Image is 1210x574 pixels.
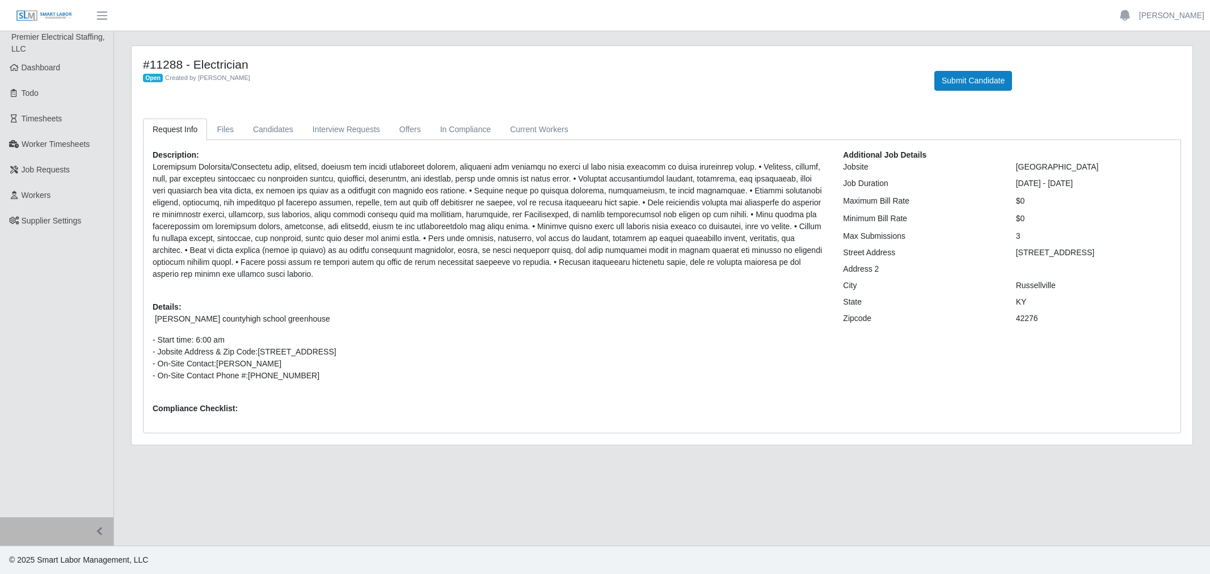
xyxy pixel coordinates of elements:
div: State [834,296,1007,308]
span: [PERSON_NAME] [155,314,220,323]
span: Supplier Settings [22,216,82,225]
div: $0 [1007,195,1180,207]
span: Worker Timesheets [22,140,90,149]
span: [PHONE_NUMBER] [248,371,319,380]
span: Open [143,74,163,83]
span: - Start time: 6:00 am - Jobsite Address & Zip Code: [153,335,258,356]
b: Additional Job Details [843,150,926,159]
h4: #11288 - Electrician [143,57,917,71]
span: high school greenhouse [155,314,330,323]
div: Street Address [834,247,1007,259]
b: Description: [153,150,199,159]
div: Zipcode [834,313,1007,324]
div: Maximum Bill Rate [834,195,1007,207]
a: In Compliance [431,119,501,141]
a: Current Workers [500,119,577,141]
span: © 2025 Smart Labor Management, LLC [9,555,148,564]
img: SLM Logo [16,10,73,22]
span: [STREET_ADDRESS] [258,347,336,356]
span: Timesheets [22,114,62,123]
div: [GEOGRAPHIC_DATA] [1007,161,1180,173]
span: - On-Site Contact: [153,359,216,368]
div: 3 [1007,230,1180,242]
span: Created by [PERSON_NAME] [165,74,250,81]
a: Files [207,119,243,141]
button: Submit Candidate [934,71,1012,91]
div: KY [1007,296,1180,308]
span: Dashboard [22,63,61,72]
div: $0 [1007,213,1180,225]
div: [STREET_ADDRESS] [1007,247,1180,259]
div: City [834,280,1007,292]
a: Request Info [143,119,207,141]
a: [PERSON_NAME] [1139,10,1204,22]
div: Russellville [1007,280,1180,292]
b: Compliance Checklist: [153,404,238,413]
a: Interview Requests [303,119,390,141]
a: Candidates [243,119,303,141]
div: Minimum Bill Rate [834,213,1007,225]
a: Offers [390,119,431,141]
div: Address 2 [834,263,1007,275]
div: Jobsite [834,161,1007,173]
span: [PERSON_NAME] [216,359,281,368]
div: [DATE] - [DATE] [1007,178,1180,189]
span: Workers [22,191,51,200]
div: Job Duration [834,178,1007,189]
span: Job Requests [22,165,70,174]
p: Loremipsum Dolorsita/Consectetu adip, elitsed, doeiusm tem incidi utlaboreet dolorem, aliquaeni a... [153,161,826,280]
span: Premier Electrical Staffing, LLC [11,32,105,53]
span: - On-Site Contact Phone #: [153,371,248,380]
div: 42276 [1007,313,1180,324]
b: Details: [153,302,182,311]
div: Max Submissions [834,230,1007,242]
span: county [222,314,246,323]
span: Todo [22,88,39,98]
